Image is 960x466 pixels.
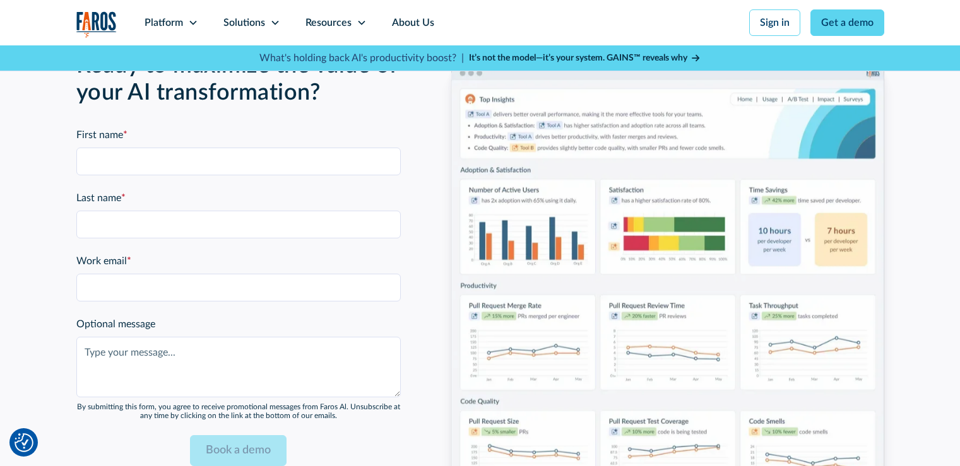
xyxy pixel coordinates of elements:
div: Resources [305,15,352,30]
label: Work email [76,253,401,269]
a: Get a demo [810,9,884,36]
label: First name [76,127,401,143]
a: Sign in [749,9,800,36]
h2: Ready to maximize the value of your AI transformation? [76,52,401,107]
div: Platform [145,15,183,30]
a: It’s not the model—it’s your system. GAINS™ reveals why [469,52,701,65]
a: home [76,11,117,37]
p: What's holding back AI's productivity boost? | [259,50,464,66]
img: Logo of the analytics and reporting company Faros. [76,11,117,37]
button: Cookie Settings [15,433,33,452]
label: Optional message [76,317,401,332]
img: Revisit consent button [15,433,33,452]
div: By submitting this form, you agree to receive promotional messages from Faros Al. Unsubscribe at ... [76,402,401,421]
div: Solutions [223,15,265,30]
label: Last name [76,190,401,206]
input: Book a demo [190,435,287,466]
strong: It’s not the model—it’s your system. GAINS™ reveals why [469,54,687,62]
